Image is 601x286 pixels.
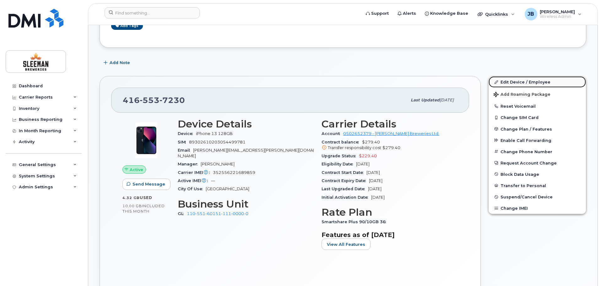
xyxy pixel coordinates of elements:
span: [GEOGRAPHIC_DATA] [206,186,249,191]
span: 7230 [160,95,185,105]
span: included this month [122,203,165,214]
a: Support [361,7,393,20]
span: [DATE] [371,195,385,200]
span: Enable Call Forwarding [501,138,551,143]
button: Send Message [122,179,171,190]
span: Smartshare Plus 90/10GB 36 [322,219,389,224]
a: Alerts [393,7,420,20]
a: 110-551-60151-111-0000-0 [187,211,248,216]
span: Active [130,167,143,173]
span: Support [371,10,389,17]
span: 4.32 GB [122,196,140,200]
span: Account [322,131,343,136]
span: [PERSON_NAME] [201,162,235,166]
span: Alerts [403,10,416,17]
span: Active IMEI [178,178,211,183]
span: Quicklinks [485,12,508,17]
button: Add Note [100,57,135,68]
input: Find something... [105,7,200,19]
span: [PERSON_NAME] [540,9,575,14]
a: Knowledge Base [420,7,473,20]
button: Reset Voicemail [489,100,586,112]
span: $229.40 [359,154,377,158]
button: Change SIM Card [489,112,586,123]
span: Carrier IMEI [178,170,213,175]
span: Eligibility Date [322,162,356,166]
button: Change Plan / Features [489,123,586,135]
button: Change IMEI [489,202,586,214]
h3: Device Details [178,118,314,130]
button: Enable Call Forwarding [489,135,586,146]
h3: Rate Plan [322,207,458,218]
span: 89302610203054499781 [189,140,246,144]
span: used [140,195,152,200]
span: [DATE] [356,162,370,166]
h3: Carrier Details [322,118,458,130]
span: Contract Expiry Date [322,178,369,183]
span: [DATE] [366,170,380,175]
button: Block Data Usage [489,169,586,180]
a: Add tags [111,22,143,30]
button: Suspend/Cancel Device [489,191,586,202]
button: Add Roaming Package [489,88,586,100]
span: [DATE] [369,178,382,183]
span: Add Note [110,60,130,66]
span: $279.40 [382,145,400,150]
button: Change Phone Number [489,146,586,157]
span: Last Upgraded Date [322,186,368,191]
span: Wireless Admin [540,14,575,19]
span: iPhone 13 128GB [196,131,233,136]
span: Knowledge Base [430,10,468,17]
button: Transfer to Personal [489,180,586,191]
span: 10.00 GB [122,204,142,208]
a: Edit Device / Employee [489,76,586,88]
span: Add Roaming Package [494,92,550,98]
span: View All Features [327,241,365,247]
span: Send Message [133,181,165,187]
span: JB [528,10,534,18]
span: Suspend/Cancel Device [501,195,553,199]
span: [DATE] [440,98,454,102]
span: Contract balance [322,140,362,144]
span: Manager [178,162,201,166]
span: GL [178,211,187,216]
button: Request Account Change [489,157,586,169]
span: Email [178,148,193,153]
span: $279.40 [322,140,458,151]
h3: Business Unit [178,198,314,210]
span: Device [178,131,196,136]
a: 0502652379 - [PERSON_NAME] Breweries Ltd. [343,131,439,136]
span: Upgrade Status [322,154,359,158]
span: [DATE] [368,186,382,191]
span: Contract Start Date [322,170,366,175]
img: image20231002-3703462-1ig824h.jpeg [127,121,165,159]
span: 553 [140,95,160,105]
span: Last updated [411,98,440,102]
span: City Of Use [178,186,206,191]
span: Initial Activation Date [322,195,371,200]
span: — [211,178,215,183]
div: Jose Benedith [520,8,586,20]
span: 416 [123,95,185,105]
span: Change Plan / Features [501,127,552,131]
span: Transfer responsibility cost [328,145,381,150]
span: 352556221689859 [213,170,255,175]
div: Quicklinks [473,8,519,20]
span: SIM [178,140,189,144]
h3: Features as of [DATE] [322,231,458,239]
button: View All Features [322,239,371,250]
span: [PERSON_NAME][EMAIL_ADDRESS][PERSON_NAME][DOMAIN_NAME] [178,148,314,158]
